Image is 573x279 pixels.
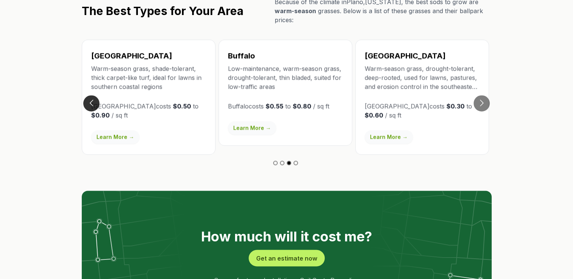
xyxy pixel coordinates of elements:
[91,64,206,91] p: Warm-season grass, shade-tolerant, thick carpet-like turf, ideal for lawns in southern coastal re...
[228,102,343,111] p: Buffalo costs to / sq ft
[293,102,311,110] strong: $0.80
[365,64,480,91] p: Warm-season grass, drought-tolerant, deep-rooted, used for lawns, pastures, and erosion control i...
[280,161,284,165] button: Go to slide 2
[249,250,325,266] button: Get an estimate now
[83,95,99,111] button: Go to previous slide
[266,102,283,110] strong: $0.55
[446,102,465,110] strong: $0.30
[228,121,276,135] a: Learn More →
[365,50,480,61] h3: [GEOGRAPHIC_DATA]
[228,64,343,91] p: Low-maintenance, warm-season grass, drought-tolerant, thin bladed, suited for low-traffic areas
[91,130,139,144] a: Learn More →
[228,50,343,61] h3: Buffalo
[82,4,243,18] h2: The Best Types for Your Area
[365,111,383,119] strong: $0.60
[365,130,413,144] a: Learn More →
[293,161,298,165] button: Go to slide 4
[275,7,316,15] span: warm-season
[365,102,480,120] p: [GEOGRAPHIC_DATA] costs to / sq ft
[91,111,110,119] strong: $0.90
[273,161,278,165] button: Go to slide 1
[173,102,191,110] strong: $0.50
[91,50,206,61] h3: [GEOGRAPHIC_DATA]
[91,102,206,120] p: [GEOGRAPHIC_DATA] costs to / sq ft
[474,95,490,111] button: Go to next slide
[287,161,291,165] button: Go to slide 3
